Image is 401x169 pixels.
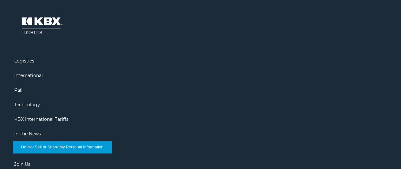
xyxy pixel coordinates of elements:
[14,131,41,137] a: In The News
[14,161,30,167] a: Join Us
[14,116,68,122] a: KBX International Tariffs
[13,141,112,153] button: Do Not Sell or Share My Personal Information
[14,10,68,42] img: kbx logo
[14,87,23,93] a: Rail
[14,58,34,64] a: Logistics
[14,102,40,107] a: Technology
[14,73,43,78] a: International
